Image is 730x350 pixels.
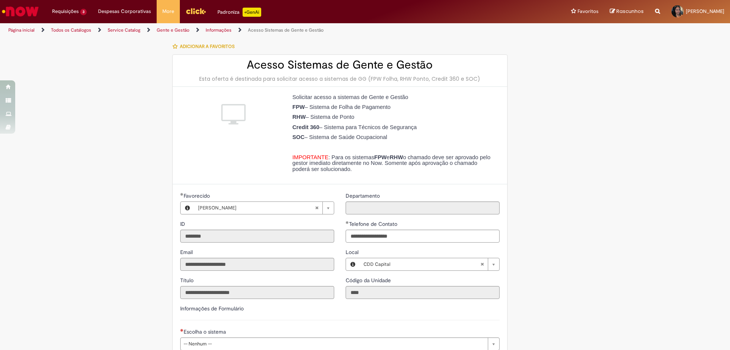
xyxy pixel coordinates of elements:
div: Esta oferta é destinada para solicitar acesso a sistemas de GG (FPW Folha, RHW Ponto, Credit 360 ... [180,75,500,83]
span: Local [346,249,360,256]
span: Obrigatório Preenchido [180,193,184,196]
h2: Acesso Sistemas de Gente e Gestão [180,59,500,71]
span: Favoritos [578,8,598,15]
span: Somente leitura - Título [180,277,195,284]
strong: SOC [292,134,305,140]
img: Acesso Sistemas de Gente e Gestão [221,102,246,126]
span: Somente leitura - Email [180,249,194,256]
span: [PERSON_NAME] [686,8,724,14]
p: – Sistema de Ponto [292,114,494,120]
strong: RHW [292,114,306,120]
a: Service Catalog [108,27,140,33]
span: CDD Capital [363,258,480,270]
span: More [162,8,174,15]
input: Título [180,286,334,299]
span: -- Nenhum -- [184,338,484,350]
a: Página inicial [8,27,35,33]
input: ID [180,230,334,243]
img: ServiceNow [1,4,40,19]
a: Gente e Gestão [157,27,189,33]
p: – Sistema de Folha de Pagamento [292,104,494,110]
span: Requisições [52,8,79,15]
img: click_logo_yellow_360x200.png [186,5,206,17]
label: Somente leitura - Email [180,248,194,256]
span: Escolha o sistema [184,328,227,335]
span: Obrigatório Preenchido [346,221,349,224]
abbr: Limpar campo Favorecido [311,202,322,214]
a: Todos os Catálogos [51,27,91,33]
p: – Sistema de Saúde Ocupacional [292,134,494,141]
span: Necessários [180,329,184,332]
a: Acesso Sistemas de Gente e Gestão [248,27,324,33]
label: Somente leitura - ID [180,220,187,228]
span: 3 [80,9,87,15]
span: Despesas Corporativas [98,8,151,15]
span: Rascunhos [616,8,644,15]
input: Código da Unidade [346,286,500,299]
ul: Trilhas de página [6,23,481,37]
a: Informações [206,27,232,33]
p: +GenAi [243,8,261,17]
label: Informações de Formulário [180,305,244,312]
input: Departamento [346,201,500,214]
p: Solicitar acesso a sistemas de Gente e Gestão [292,94,494,101]
span: [PERSON_NAME] [198,202,315,214]
strong: RHW [390,154,403,160]
a: [PERSON_NAME]Limpar campo Favorecido [194,202,334,214]
span: Adicionar a Favoritos [180,43,235,50]
a: Rascunhos [610,8,644,15]
label: Somente leitura - Título [180,276,195,284]
button: Adicionar a Favoritos [172,38,239,54]
label: Somente leitura - Código da Unidade [346,276,392,284]
strong: Credit 360 [292,124,319,130]
a: CDD CapitalLimpar campo Local [360,258,499,270]
label: Somente leitura - Departamento [346,192,381,200]
div: Padroniza [217,8,261,17]
button: Local, Visualizar este registro CDD Capital [346,258,360,270]
input: Telefone de Contato [346,230,500,243]
span: IMPORTANTE [292,154,328,160]
span: Necessários - Favorecido [184,192,211,199]
p: – Sistema para Técnicos de Segurança [292,125,494,131]
strong: FPW [374,154,387,160]
span: Somente leitura - Código da Unidade [346,277,392,284]
input: Email [180,258,334,271]
button: Favorecido, Visualizar este registro Sofia Da Silveira Chagas [181,202,194,214]
p: : Para os sistemas e o chamado deve ser aprovado pelo gestor imediato diretamente no Now. Somente... [292,155,494,173]
strong: FPW [292,104,305,110]
span: Telefone de Contato [349,221,399,227]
